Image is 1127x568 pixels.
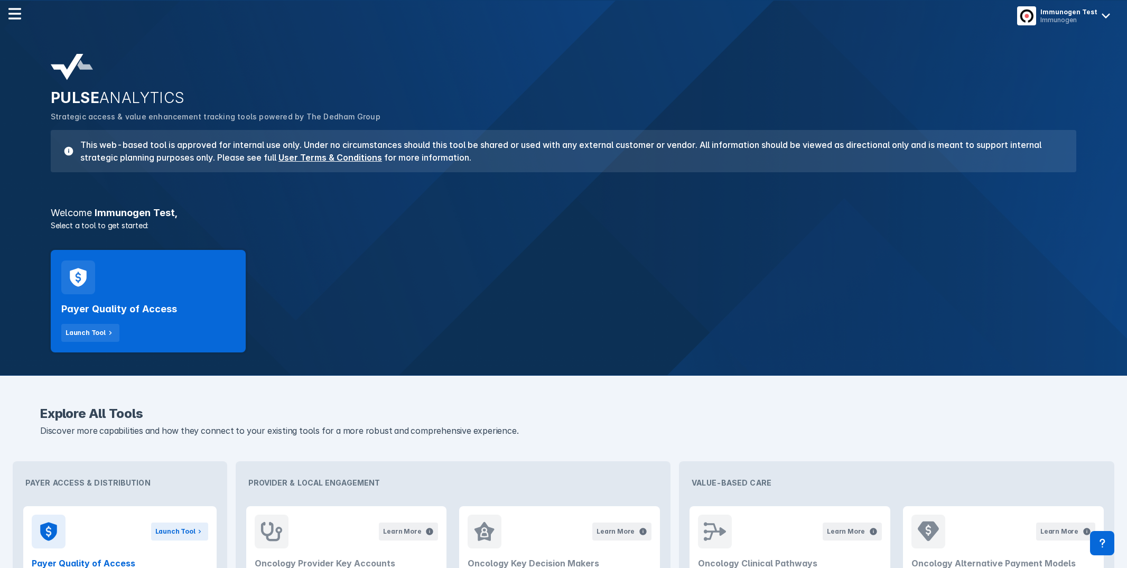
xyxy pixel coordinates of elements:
[823,523,882,541] button: Learn More
[379,523,438,541] button: Learn More
[51,250,246,352] a: Payer Quality of AccessLaunch Tool
[51,111,1076,123] p: Strategic access & value enhancement tracking tools powered by The Dedham Group
[66,328,106,338] div: Launch Tool
[1040,527,1078,536] div: Learn More
[99,89,185,107] span: ANALYTICS
[44,220,1083,231] p: Select a tool to get started:
[1040,8,1097,16] div: Immunogen Test
[155,527,195,536] div: Launch Tool
[17,465,223,500] div: Payer Access & Distribution
[1036,523,1095,541] button: Learn More
[51,54,93,80] img: pulse-analytics-logo
[44,208,1083,218] h3: Immunogen Test ,
[51,207,92,218] span: Welcome
[61,324,119,342] button: Launch Tool
[683,465,1110,500] div: Value-Based Care
[61,303,177,315] h2: Payer Quality of Access
[597,527,635,536] div: Learn More
[151,523,208,541] button: Launch Tool
[240,465,667,500] div: Provider & Local Engagement
[1040,16,1097,24] div: Immunogen
[1090,531,1114,555] div: Contact Support
[8,7,21,20] img: menu--horizontal.svg
[51,89,1076,107] h2: PULSE
[592,523,651,541] button: Learn More
[40,424,1087,438] p: Discover more capabilities and how they connect to your existing tools for a more robust and comp...
[74,138,1064,164] h3: This web-based tool is approved for internal use only. Under no circumstances should this tool be...
[827,527,865,536] div: Learn More
[383,527,421,536] div: Learn More
[40,407,1087,420] h2: Explore All Tools
[278,152,382,163] a: User Terms & Conditions
[1019,8,1034,23] img: menu button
